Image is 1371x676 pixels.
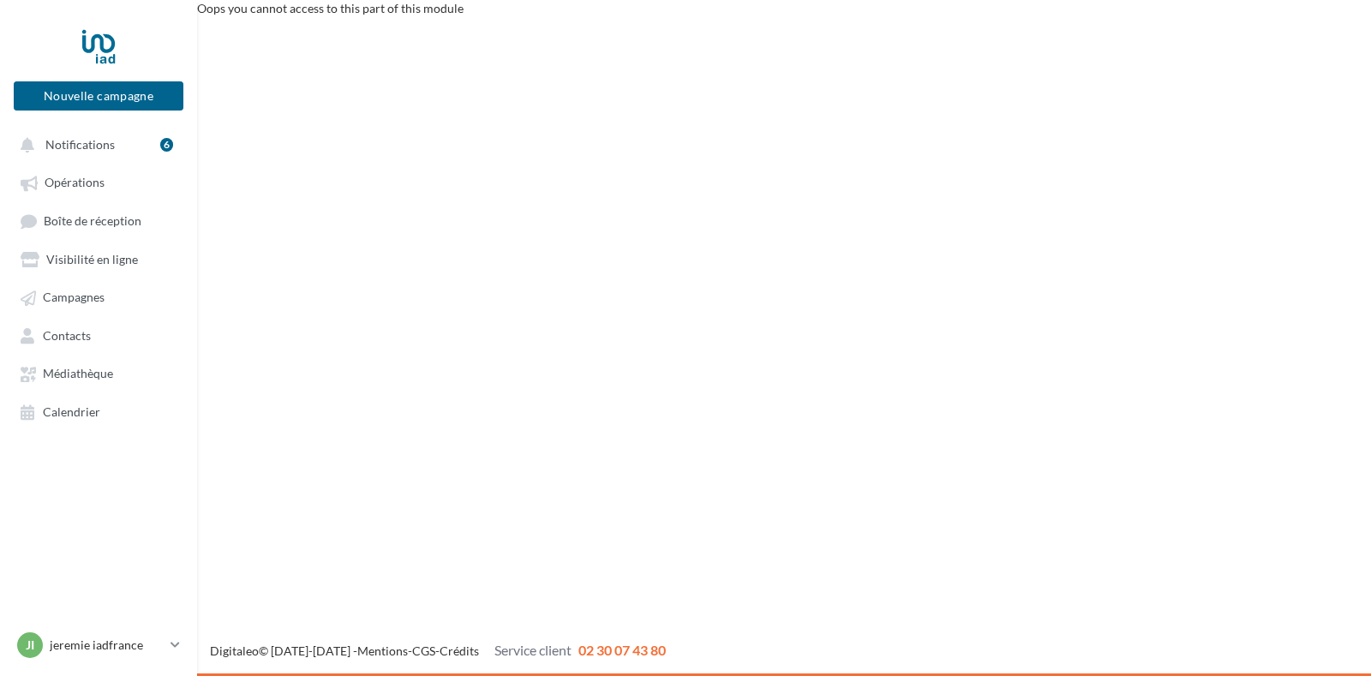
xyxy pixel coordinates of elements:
a: Crédits [440,643,479,658]
a: Campagnes [10,281,187,312]
span: Notifications [45,137,115,152]
span: Boîte de réception [44,213,141,228]
span: Oops you cannot access to this part of this module [197,1,464,15]
span: Visibilité en ligne [46,252,138,266]
span: Médiathèque [43,367,113,381]
div: 6 [160,138,173,152]
span: Opérations [45,176,105,190]
a: ji jeremie iadfrance [14,629,183,661]
a: Médiathèque [10,357,187,388]
a: CGS [412,643,435,658]
span: Campagnes [43,290,105,305]
a: Mentions [357,643,408,658]
a: Calendrier [10,396,187,427]
a: Visibilité en ligne [10,243,187,274]
span: Service client [494,642,572,658]
a: Boîte de réception [10,205,187,236]
a: Contacts [10,320,187,350]
span: ji [26,637,34,654]
a: Opérations [10,166,187,197]
button: Nouvelle campagne [14,81,183,111]
span: 02 30 07 43 80 [578,642,666,658]
a: Digitaleo [210,643,259,658]
span: © [DATE]-[DATE] - - - [210,643,666,658]
p: jeremie iadfrance [50,637,164,654]
button: Notifications 6 [10,129,180,159]
span: Calendrier [43,404,100,419]
span: Contacts [43,328,91,343]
